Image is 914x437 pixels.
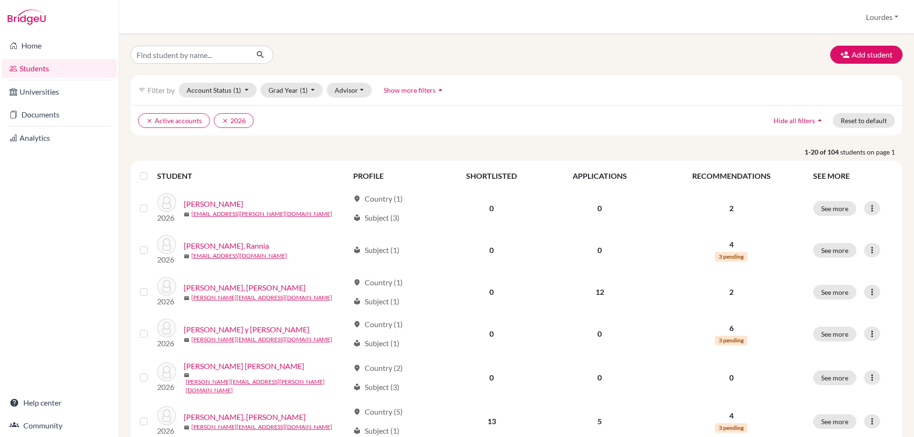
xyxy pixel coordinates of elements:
button: Account Status(1) [179,83,257,97]
p: 2026 [157,381,176,393]
span: local_library [353,427,361,435]
span: local_library [353,298,361,305]
a: Students [2,59,117,78]
th: PROFILE [348,165,439,187]
button: Add student [830,46,903,64]
span: 3 pending [715,336,747,345]
span: 3 pending [715,252,747,262]
p: 2 [661,286,802,298]
div: Country (1) [353,277,403,288]
p: 2026 [157,338,176,349]
th: SEE MORE [807,165,899,187]
span: location_on [353,195,361,203]
p: 2026 [157,296,176,307]
span: location_on [353,364,361,372]
a: [PERSON_NAME][EMAIL_ADDRESS][DOMAIN_NAME] [191,423,332,431]
div: Subject (3) [353,212,399,223]
div: Subject (3) [353,381,399,393]
td: 0 [544,313,655,355]
span: 3 pending [715,423,747,433]
div: Subject (1) [353,296,399,307]
div: Country (5) [353,406,403,418]
div: Subject (1) [353,338,399,349]
th: RECOMMENDATIONS [656,165,807,187]
input: Find student by name... [130,46,248,64]
a: [PERSON_NAME], Rannia [184,240,269,252]
span: mail [184,253,189,259]
span: local_library [353,214,361,222]
img: Alvarado Ocampo, Kamila [157,406,176,425]
button: Hide all filtersarrow_drop_up [765,113,833,128]
span: Show more filters [384,86,436,94]
button: See more [813,243,856,258]
p: 2026 [157,425,176,437]
td: 0 [439,355,544,400]
span: (1) [300,86,308,94]
i: filter_list [138,86,146,94]
a: [PERSON_NAME] [184,198,243,210]
th: APPLICATIONS [544,165,655,187]
a: [PERSON_NAME][EMAIL_ADDRESS][DOMAIN_NAME] [191,293,332,302]
span: location_on [353,279,361,286]
i: arrow_drop_up [815,116,825,125]
span: location_on [353,408,361,416]
a: Documents [2,105,117,124]
div: Country (1) [353,193,403,204]
th: STUDENT [157,165,348,187]
a: [PERSON_NAME][EMAIL_ADDRESS][PERSON_NAME][DOMAIN_NAME] [186,378,349,395]
div: Country (1) [353,319,403,330]
button: Advisor [327,83,372,97]
span: mail [184,295,189,301]
a: [PERSON_NAME], [PERSON_NAME] [184,411,306,423]
img: Alfaro Rosales y Rosales, Francisco [157,319,176,338]
p: 0 [661,372,802,383]
span: mail [184,337,189,343]
a: [PERSON_NAME] [PERSON_NAME] [184,360,304,372]
button: See more [813,285,856,300]
a: Community [2,416,117,435]
button: Reset to default [833,113,895,128]
td: 0 [439,187,544,229]
button: See more [813,370,856,385]
td: 0 [544,187,655,229]
button: See more [813,201,856,216]
p: 2026 [157,254,176,265]
button: See more [813,414,856,429]
a: Analytics [2,128,117,147]
span: local_library [353,246,361,254]
span: location_on [353,320,361,328]
a: Help center [2,393,117,412]
span: Hide all filters [774,117,815,125]
a: Universities [2,82,117,101]
td: 0 [439,229,544,271]
div: Subject (1) [353,425,399,437]
span: mail [184,372,189,378]
button: Show more filtersarrow_drop_up [376,83,453,97]
i: arrow_drop_up [436,85,445,95]
p: 4 [661,239,802,250]
a: Home [2,36,117,55]
p: 4 [661,410,802,421]
span: mail [184,425,189,430]
i: clear [222,117,228,124]
img: Ahues Zamora, Fabiola [157,193,176,212]
p: 2 [661,203,802,214]
td: 0 [439,271,544,313]
span: (1) [233,86,241,94]
td: 12 [544,271,655,313]
button: Lourdes [862,8,903,26]
p: 2026 [157,212,176,223]
a: [EMAIL_ADDRESS][DOMAIN_NAME] [191,252,287,260]
strong: 1-20 of 104 [805,147,840,157]
td: 0 [439,313,544,355]
img: Alabí Daccarett, Rannia [157,235,176,254]
button: See more [813,327,856,341]
a: [EMAIL_ADDRESS][PERSON_NAME][DOMAIN_NAME] [191,210,332,218]
div: Subject (1) [353,244,399,256]
div: Country (2) [353,362,403,374]
img: Alonzo, Victor Emmanuel [157,362,176,381]
th: SHORTLISTED [439,165,544,187]
p: 6 [661,322,802,334]
a: [PERSON_NAME], [PERSON_NAME] [184,282,306,293]
button: clearActive accounts [138,113,210,128]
